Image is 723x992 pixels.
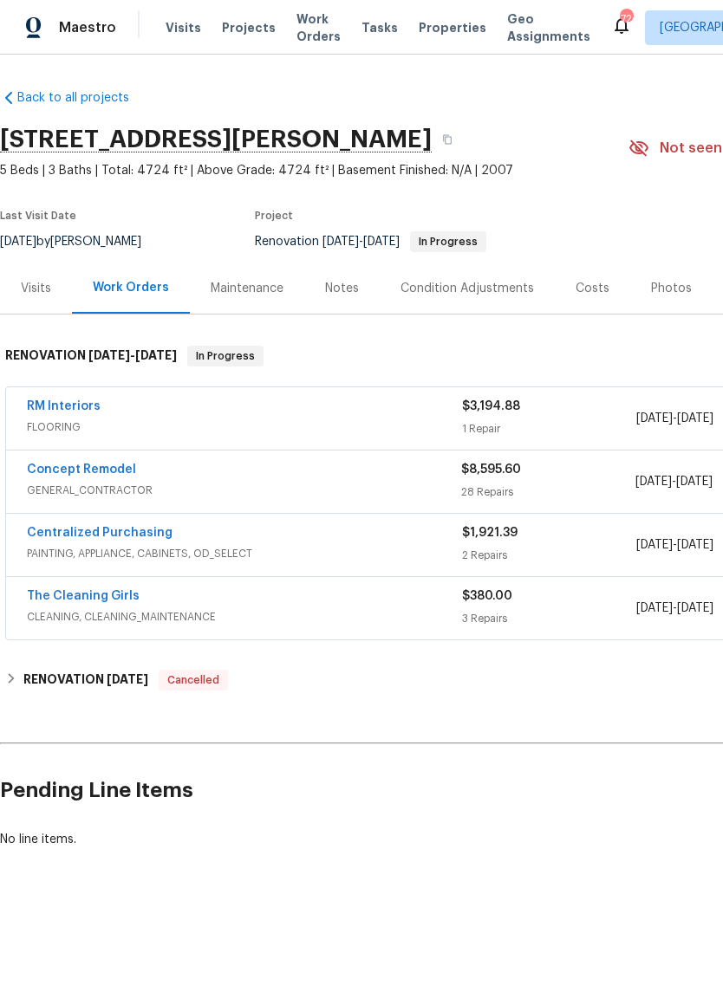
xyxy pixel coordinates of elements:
[88,349,130,361] span: [DATE]
[59,19,116,36] span: Maestro
[677,602,713,614] span: [DATE]
[363,236,400,248] span: [DATE]
[189,347,262,365] span: In Progress
[27,482,461,499] span: GENERAL_CONTRACTOR
[462,420,636,438] div: 1 Repair
[27,527,173,539] a: Centralized Purchasing
[296,10,341,45] span: Work Orders
[677,412,713,425] span: [DATE]
[322,236,400,248] span: -
[27,608,462,626] span: CLEANING, CLEANING_MAINTENANCE
[27,418,462,436] span: FLOORING
[462,590,512,602] span: $380.00
[27,590,140,602] a: The Cleaning Girls
[255,236,486,248] span: Renovation
[211,280,283,297] div: Maintenance
[255,211,293,221] span: Project
[27,464,136,476] a: Concept Remodel
[107,673,148,685] span: [DATE]
[635,476,672,488] span: [DATE]
[677,539,713,551] span: [DATE]
[27,400,101,412] a: RM Interiors
[23,670,148,691] h6: RENOVATION
[676,476,713,488] span: [DATE]
[462,547,636,564] div: 2 Repairs
[636,410,713,427] span: -
[322,236,359,248] span: [DATE]
[462,527,518,539] span: $1,921.39
[636,412,673,425] span: [DATE]
[135,349,177,361] span: [DATE]
[93,279,169,296] div: Work Orders
[636,539,673,551] span: [DATE]
[21,280,51,297] div: Visits
[576,280,609,297] div: Costs
[507,10,590,45] span: Geo Assignments
[412,237,485,247] span: In Progress
[166,19,201,36] span: Visits
[651,280,692,297] div: Photos
[432,124,463,155] button: Copy Address
[636,600,713,617] span: -
[5,346,177,366] h6: RENOVATION
[401,280,534,297] div: Condition Adjustments
[636,536,713,554] span: -
[88,349,177,361] span: -
[636,602,673,614] span: [DATE]
[325,280,359,297] div: Notes
[461,483,635,501] div: 28 Repairs
[419,19,486,36] span: Properties
[462,610,636,627] div: 3 Repairs
[27,545,462,562] span: PAINTING, APPLIANCE, CABINETS, OD_SELECT
[160,671,226,689] span: Cancelled
[462,400,520,412] span: $3,194.88
[361,22,398,34] span: Tasks
[222,19,276,36] span: Projects
[620,10,632,28] div: 72
[461,464,521,476] span: $8,595.60
[635,473,713,490] span: -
